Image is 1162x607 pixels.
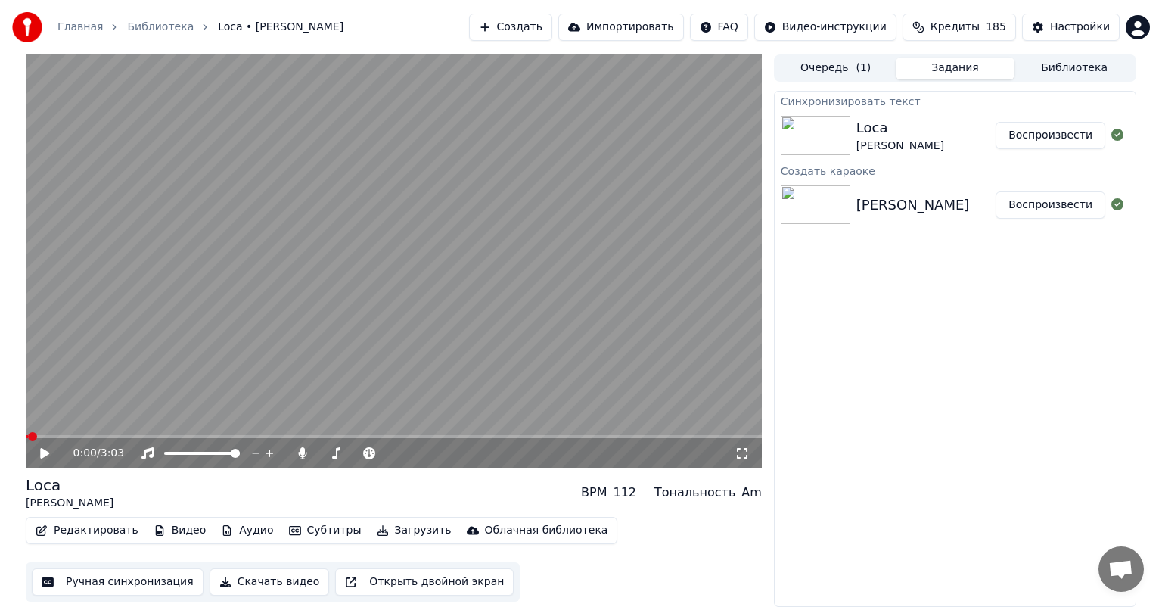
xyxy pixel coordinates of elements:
[1098,546,1144,592] div: Открытый чат
[776,58,896,79] button: Очередь
[903,14,1016,41] button: Кредиты185
[741,484,762,502] div: Am
[856,139,944,154] div: [PERSON_NAME]
[996,122,1105,149] button: Воспроизвести
[754,14,896,41] button: Видео-инструкции
[1050,20,1110,35] div: Настройки
[485,523,608,538] div: Облачная библиотека
[57,20,103,35] a: Главная
[896,58,1015,79] button: Задания
[371,520,458,541] button: Загрузить
[73,446,110,461] div: /
[57,20,343,35] nav: breadcrumb
[283,520,368,541] button: Субтитры
[613,484,636,502] div: 112
[986,20,1006,35] span: 185
[1022,14,1120,41] button: Настройки
[148,520,213,541] button: Видео
[996,191,1105,219] button: Воспроизвести
[26,475,113,496] div: Loca
[210,568,330,596] button: Скачать видео
[690,14,748,41] button: FAQ
[218,20,343,35] span: Loca • [PERSON_NAME]
[775,92,1136,110] div: Синхронизировать текст
[30,520,144,541] button: Редактировать
[558,14,684,41] button: Импортировать
[12,12,42,42] img: youka
[127,20,194,35] a: Библиотека
[856,117,944,139] div: Loca
[654,484,735,502] div: Тональность
[856,61,871,76] span: ( 1 )
[215,520,279,541] button: Аудио
[73,446,97,461] span: 0:00
[775,161,1136,179] div: Создать караоке
[32,568,204,596] button: Ручная синхронизация
[469,14,552,41] button: Создать
[581,484,607,502] div: BPM
[26,496,113,511] div: [PERSON_NAME]
[856,195,970,216] div: [PERSON_NAME]
[1014,58,1134,79] button: Библиотека
[335,568,514,596] button: Открыть двойной экран
[931,20,980,35] span: Кредиты
[101,446,124,461] span: 3:03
